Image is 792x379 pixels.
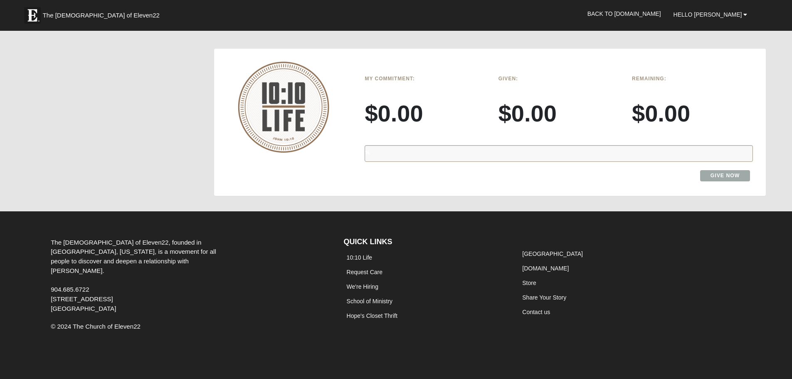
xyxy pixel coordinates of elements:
[632,99,753,127] h3: $0.00
[522,280,536,286] a: Store
[498,99,619,127] h3: $0.00
[347,312,397,319] a: Hope's Closet Thrift
[347,298,392,305] a: School of Ministry
[674,11,742,18] span: Hello [PERSON_NAME]
[700,170,750,181] a: Give Now
[238,62,329,153] img: 10-10-Life-logo-round-no-scripture.png
[522,250,583,257] a: [GEOGRAPHIC_DATA]
[581,3,667,24] a: Back to [DOMAIN_NAME]
[632,76,753,82] h6: Remaining:
[24,7,41,24] img: Eleven22 logo
[20,3,186,24] a: The [DEMOGRAPHIC_DATA] of Eleven22
[365,76,486,82] h6: My Commitment:
[347,254,373,261] a: 10:10 Life
[522,265,569,272] a: [DOMAIN_NAME]
[44,238,240,314] div: The [DEMOGRAPHIC_DATA] of Eleven22, founded in [GEOGRAPHIC_DATA], [US_STATE], is a movement for a...
[498,76,619,82] h6: Given:
[344,238,507,247] h4: QUICK LINKS
[347,283,378,290] a: We're Hiring
[347,269,382,275] a: Request Care
[365,99,486,127] h3: $0.00
[51,323,141,330] span: © 2024 The Church of Eleven22
[667,4,754,25] a: Hello [PERSON_NAME]
[43,11,160,20] span: The [DEMOGRAPHIC_DATA] of Eleven22
[522,309,550,315] a: Contact us
[522,294,566,301] a: Share Your Story
[51,305,116,312] span: [GEOGRAPHIC_DATA]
